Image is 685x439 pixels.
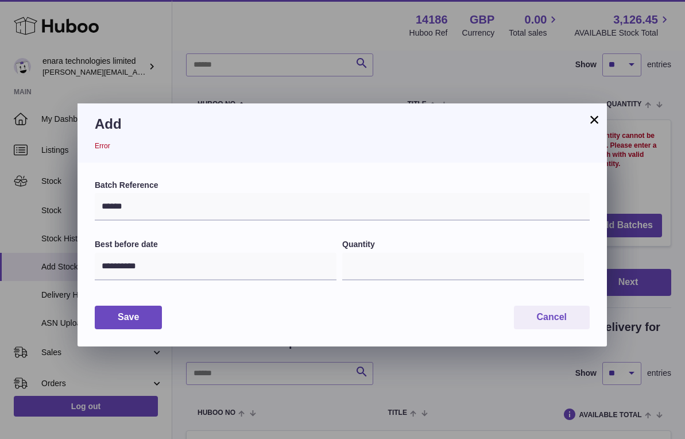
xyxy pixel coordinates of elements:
[342,239,584,250] label: Quantity
[95,115,590,133] h3: Add
[95,136,590,151] div: Error
[95,180,590,191] label: Batch Reference
[514,306,590,329] button: Cancel
[587,113,601,126] button: ×
[95,239,336,250] label: Best before date
[95,306,162,329] button: Save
